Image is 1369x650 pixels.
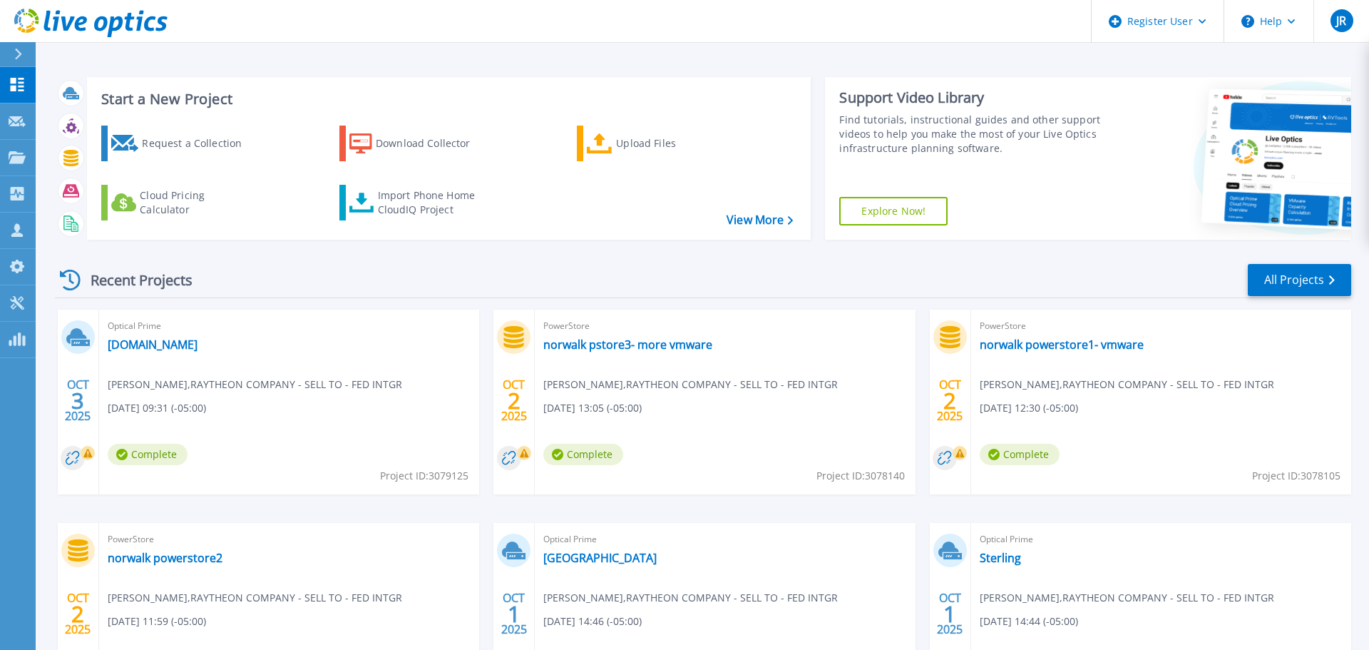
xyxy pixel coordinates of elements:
span: [PERSON_NAME] , RAYTHEON COMPANY - SELL TO - FED INTGR [543,590,838,606]
span: [DATE] 09:31 (-05:00) [108,400,206,416]
a: Sterling [980,551,1021,565]
span: Optical Prime [543,532,906,547]
div: Recent Projects [55,263,212,298]
div: Request a Collection [142,129,256,158]
span: [PERSON_NAME] , RAYTHEON COMPANY - SELL TO - FED INTGR [980,377,1274,392]
span: [DATE] 14:46 (-05:00) [543,614,642,629]
a: All Projects [1248,264,1351,296]
div: OCT 2025 [936,375,963,427]
span: 2 [508,395,521,407]
div: Find tutorials, instructional guides and other support videos to help you make the most of your L... [839,113,1107,156]
h3: Start a New Project [101,91,793,107]
span: Complete [108,444,188,465]
div: Import Phone Home CloudIQ Project [378,188,489,217]
span: 2 [943,395,956,407]
span: Optical Prime [108,318,471,334]
div: OCT 2025 [501,375,528,427]
span: Project ID: 3078140 [816,468,905,484]
span: PowerStore [980,318,1343,334]
span: Complete [543,444,623,465]
span: [PERSON_NAME] , RAYTHEON COMPANY - SELL TO - FED INTGR [980,590,1274,606]
div: OCT 2025 [64,375,91,427]
a: Download Collector [339,126,498,161]
a: Request a Collection [101,126,260,161]
div: OCT 2025 [64,588,91,640]
span: JR [1336,15,1346,26]
span: 1 [943,608,956,620]
span: [DATE] 12:30 (-05:00) [980,400,1078,416]
div: Cloud Pricing Calculator [140,188,254,217]
a: Explore Now! [839,197,948,225]
a: [GEOGRAPHIC_DATA] [543,551,657,565]
span: [PERSON_NAME] , RAYTHEON COMPANY - SELL TO - FED INTGR [543,377,838,392]
span: Optical Prime [980,532,1343,547]
div: Download Collector [376,129,490,158]
span: [DATE] 13:05 (-05:00) [543,400,642,416]
span: 2 [71,608,84,620]
span: PowerStore [108,532,471,547]
div: OCT 2025 [501,588,528,640]
span: [DATE] 11:59 (-05:00) [108,614,206,629]
a: Cloud Pricing Calculator [101,185,260,220]
span: 1 [508,608,521,620]
a: norwalk powerstore2 [108,551,222,565]
div: OCT 2025 [936,588,963,640]
span: [DATE] 14:44 (-05:00) [980,614,1078,629]
span: PowerStore [543,318,906,334]
a: [DOMAIN_NAME] [108,337,198,352]
a: View More [727,213,793,227]
span: Complete [980,444,1060,465]
span: Project ID: 3078105 [1252,468,1340,484]
a: norwalk powerstore1- vmware [980,337,1144,352]
span: 3 [71,395,84,407]
span: [PERSON_NAME] , RAYTHEON COMPANY - SELL TO - FED INTGR [108,377,402,392]
a: norwalk pstore3- more vmware [543,337,712,352]
div: Upload Files [616,129,730,158]
span: [PERSON_NAME] , RAYTHEON COMPANY - SELL TO - FED INTGR [108,590,402,606]
span: Project ID: 3079125 [380,468,468,484]
a: Upload Files [577,126,736,161]
div: Support Video Library [839,88,1107,107]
